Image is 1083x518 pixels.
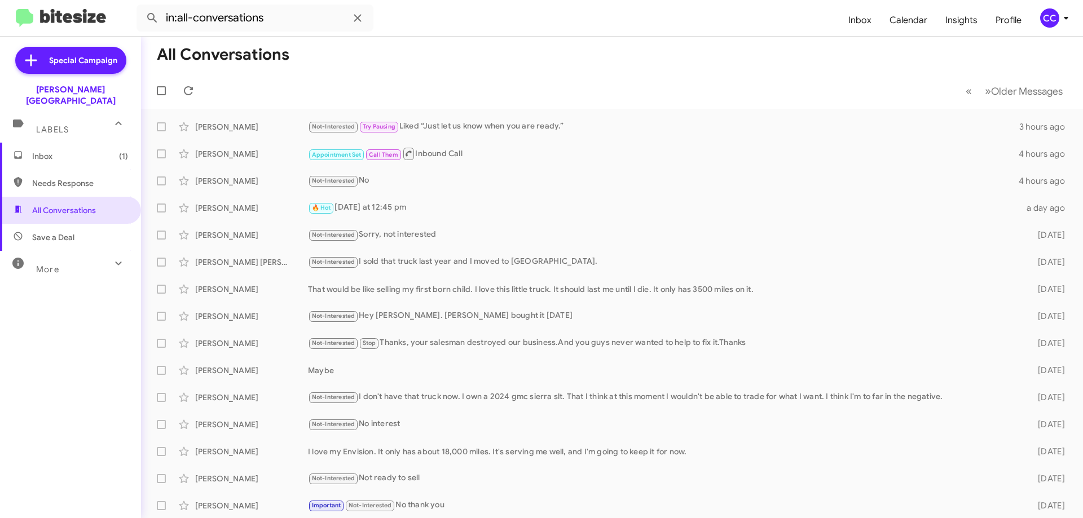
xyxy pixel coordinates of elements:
[195,121,308,132] div: [PERSON_NAME]
[1019,175,1074,187] div: 4 hours ago
[349,502,392,509] span: Not-Interested
[363,123,395,130] span: Try Pausing
[195,311,308,322] div: [PERSON_NAME]
[36,264,59,275] span: More
[839,4,881,37] a: Inbox
[308,391,1020,404] div: I don't have that truck now. I own a 2024 gmc sierra slt. That I think at this moment I wouldn't ...
[312,231,355,238] span: Not-Interested
[195,256,308,268] div: [PERSON_NAME] [PERSON_NAME]
[991,85,1063,98] span: Older Messages
[312,475,355,482] span: Not-Interested
[1020,311,1074,322] div: [DATE]
[1020,284,1074,295] div: [DATE]
[308,201,1020,214] div: [DATE] at 12:45 pm
[1019,148,1074,160] div: 4 hours ago
[1031,8,1071,28] button: CC
[363,339,376,347] span: Stop
[978,79,1069,103] button: Next
[308,418,1020,431] div: No interest
[195,365,308,376] div: [PERSON_NAME]
[1020,202,1074,214] div: a day ago
[308,337,1020,349] div: Thanks, your salesman destroyed our business.And you guys never wanted to help to fix it.Thanks
[32,205,96,216] span: All Conversations
[312,177,355,184] span: Not-Interested
[881,4,936,37] a: Calendar
[308,255,1020,268] div: I sold that truck last year and I moved to [GEOGRAPHIC_DATA].
[32,178,128,189] span: Needs Response
[1020,392,1074,403] div: [DATE]
[959,79,979,103] button: Previous
[119,150,128,162] span: (1)
[1020,256,1074,268] div: [DATE]
[195,419,308,430] div: [PERSON_NAME]
[308,446,1020,457] div: I love my Envision. It only has about 18,000 miles. It's serving me well, and I'm going to keep i...
[308,228,1020,241] div: Sorry, not interested
[32,150,128,162] span: Inbox
[195,284,308,295] div: [PERSON_NAME]
[195,392,308,403] div: [PERSON_NAME]
[1020,229,1074,241] div: [DATE]
[1020,446,1074,457] div: [DATE]
[308,365,1020,376] div: Maybe
[195,446,308,457] div: [PERSON_NAME]
[1020,500,1074,511] div: [DATE]
[308,174,1019,187] div: No
[312,204,331,211] span: 🔥 Hot
[312,420,355,428] span: Not-Interested
[49,55,117,66] span: Special Campaign
[195,473,308,484] div: [PERSON_NAME]
[985,84,991,98] span: »
[312,393,355,401] span: Not-Interested
[312,312,355,320] span: Not-Interested
[195,338,308,349] div: [PERSON_NAME]
[308,309,1020,322] div: Hey [PERSON_NAME]. [PERSON_NAME] bought it [DATE]
[195,500,308,511] div: [PERSON_NAME]
[987,4,1031,37] a: Profile
[157,46,289,64] h1: All Conversations
[966,84,972,98] span: «
[308,499,1020,512] div: No thank you
[308,120,1019,133] div: Liked “Just let us know when you are ready.”
[369,151,398,158] span: Call Them
[1020,365,1074,376] div: [DATE]
[1020,419,1074,430] div: [DATE]
[137,5,373,32] input: Search
[36,125,69,135] span: Labels
[312,258,355,265] span: Not-Interested
[1020,338,1074,349] div: [DATE]
[308,284,1020,295] div: That would be like selling my first born child. I love this little truck. It should last me until...
[195,148,308,160] div: [PERSON_NAME]
[312,339,355,347] span: Not-Interested
[312,151,362,158] span: Appointment Set
[1019,121,1074,132] div: 3 hours ago
[32,232,74,243] span: Save a Deal
[15,47,126,74] a: Special Campaign
[936,4,987,37] a: Insights
[308,472,1020,485] div: Not ready to sell
[1040,8,1059,28] div: CC
[312,123,355,130] span: Not-Interested
[959,79,1069,103] nav: Page navigation example
[195,202,308,214] div: [PERSON_NAME]
[308,147,1019,161] div: Inbound Call
[195,229,308,241] div: [PERSON_NAME]
[1020,473,1074,484] div: [DATE]
[195,175,308,187] div: [PERSON_NAME]
[312,502,341,509] span: Important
